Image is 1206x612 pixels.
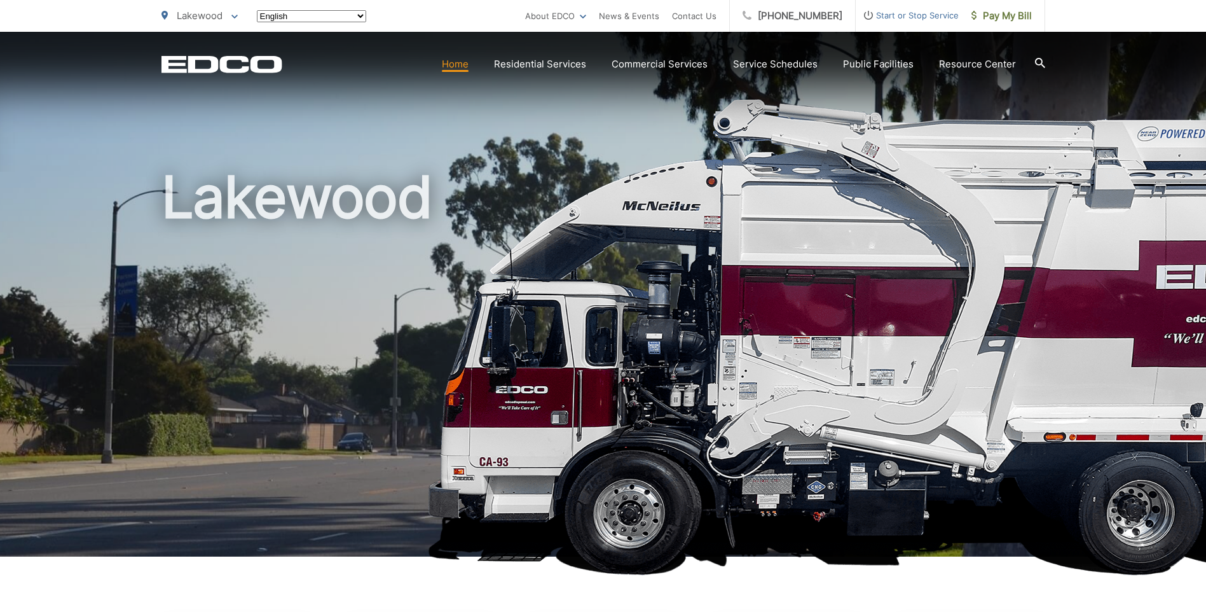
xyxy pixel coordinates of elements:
a: Contact Us [672,8,716,24]
select: Select a language [257,10,366,22]
a: Commercial Services [612,57,708,72]
span: Lakewood [177,10,223,22]
a: Public Facilities [843,57,914,72]
h1: Lakewood [161,165,1045,568]
a: EDCD logo. Return to the homepage. [161,55,282,73]
a: Residential Services [494,57,586,72]
a: About EDCO [525,8,586,24]
a: Home [442,57,469,72]
a: Service Schedules [733,57,818,72]
a: News & Events [599,8,659,24]
span: Pay My Bill [971,8,1032,24]
a: Resource Center [939,57,1016,72]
